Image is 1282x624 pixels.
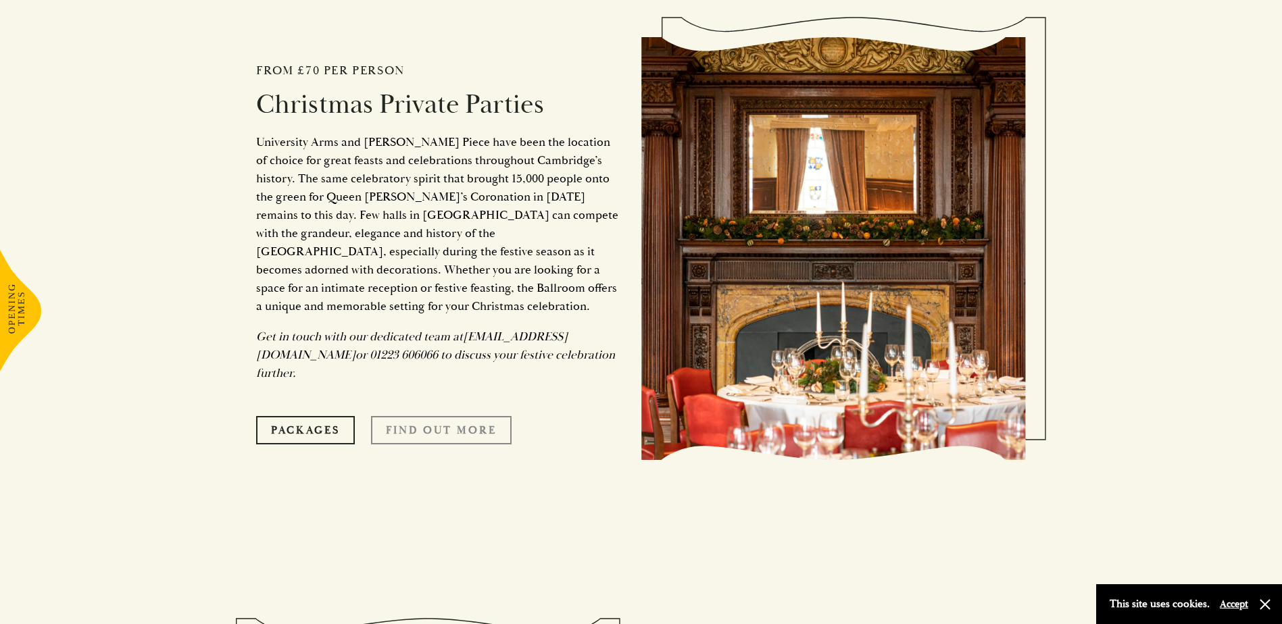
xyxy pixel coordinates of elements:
[256,63,621,78] h2: From £70 per person
[1220,598,1248,610] button: Accept
[256,133,621,315] p: University Arms and [PERSON_NAME] Piece have been the location of choice for great feasts and cel...
[256,416,355,444] a: Packages
[1258,598,1272,611] button: Close and accept
[371,416,512,444] a: Find Out More
[1110,594,1210,614] p: This site uses cookies.
[256,329,615,381] em: Get in touch with our dedicated team at [EMAIL_ADDRESS][DOMAIN_NAME] or 01223 606066 to discuss y...
[256,88,621,121] h2: Christmas Private Parties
